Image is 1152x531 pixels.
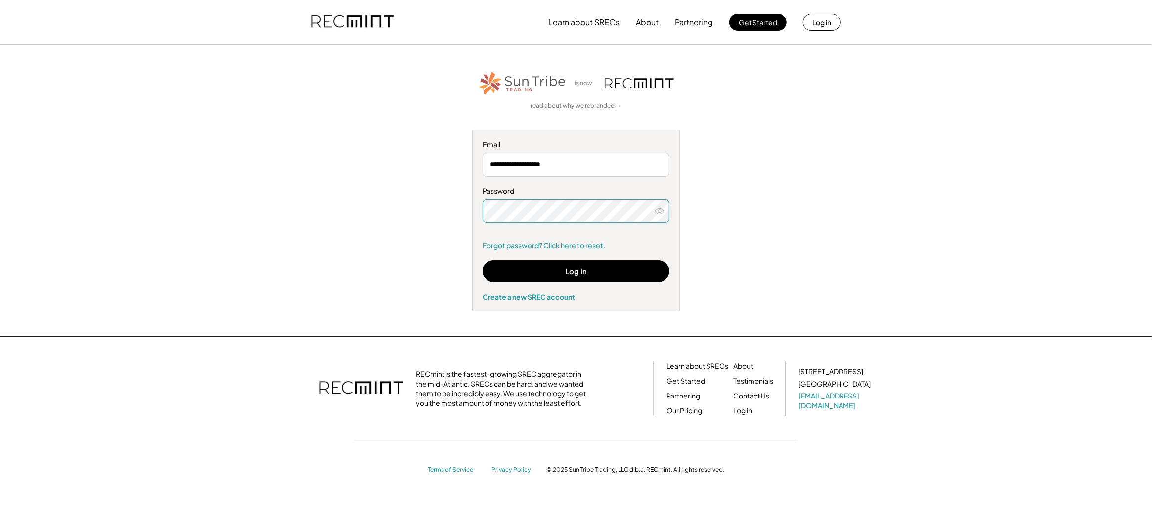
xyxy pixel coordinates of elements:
[803,14,841,31] button: Log in
[311,5,394,39] img: recmint-logotype%403x.png
[605,78,674,88] img: recmint-logotype%403x.png
[798,391,873,410] a: [EMAIL_ADDRESS][DOMAIN_NAME]
[483,292,669,301] div: Create a new SREC account
[666,376,705,386] a: Get Started
[483,241,669,251] a: Forgot password? Click here to reset.
[666,361,728,371] a: Learn about SRECs
[546,466,724,474] div: © 2025 Sun Tribe Trading, LLC d.b.a. RECmint. All rights reserved.
[572,79,600,88] div: is now
[733,361,753,371] a: About
[666,406,702,416] a: Our Pricing
[733,391,769,401] a: Contact Us
[492,466,536,474] a: Privacy Policy
[798,367,863,377] div: [STREET_ADDRESS]
[531,102,621,110] a: read about why we rebranded →
[416,369,591,408] div: RECmint is the fastest-growing SREC aggregator in the mid-Atlantic. SRECs can be hard, and we wan...
[729,14,787,31] button: Get Started
[733,376,773,386] a: Testimonials
[483,260,669,282] button: Log In
[636,12,659,32] button: About
[483,140,669,150] div: Email
[483,186,669,196] div: Password
[675,12,713,32] button: Partnering
[666,391,700,401] a: Partnering
[733,406,752,416] a: Log in
[428,466,482,474] a: Terms of Service
[798,379,871,389] div: [GEOGRAPHIC_DATA]
[548,12,620,32] button: Learn about SRECs
[478,70,567,97] img: STT_Horizontal_Logo%2B-%2BColor.png
[319,371,403,406] img: recmint-logotype%403x.png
